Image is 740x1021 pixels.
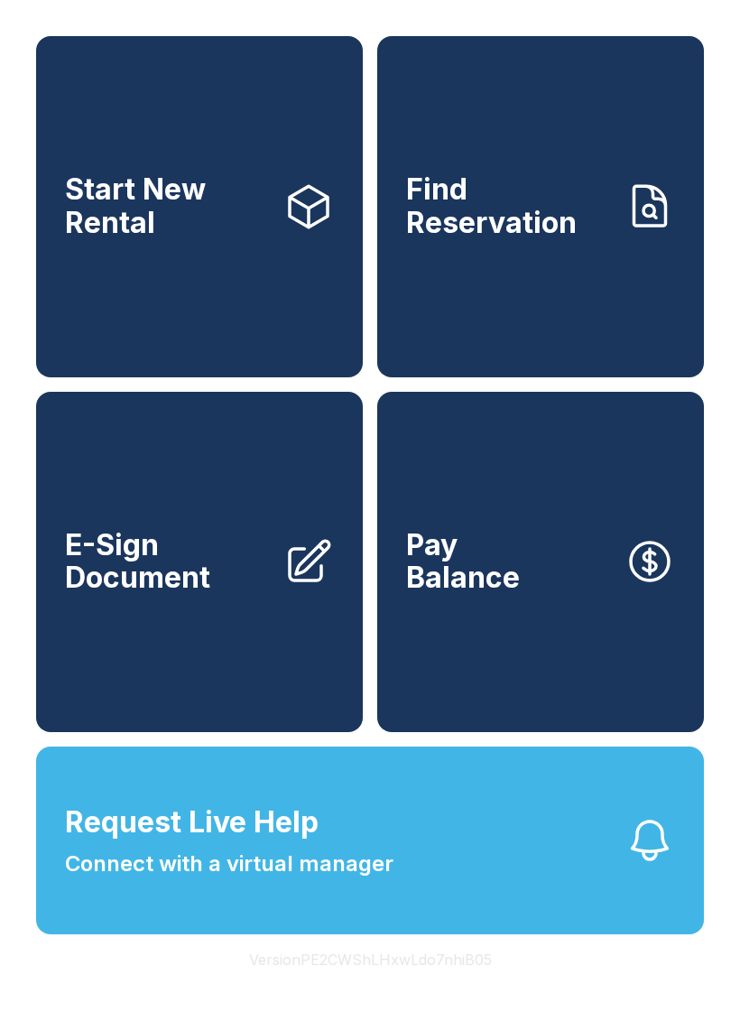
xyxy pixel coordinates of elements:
span: Request Live Help [65,801,319,844]
span: Find Reservation [406,173,610,239]
span: Start New Rental [65,173,269,239]
button: VersionPE2CWShLHxwLdo7nhiB05 [235,934,506,985]
span: E-Sign Document [65,529,269,595]
span: Pay Balance [406,529,520,595]
a: E-Sign Document [36,392,363,733]
a: Find Reservation [377,36,704,377]
span: Connect with a virtual manager [65,848,393,880]
a: PayBalance [377,392,704,733]
button: Request Live HelpConnect with a virtual manager [36,747,704,934]
a: Start New Rental [36,36,363,377]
